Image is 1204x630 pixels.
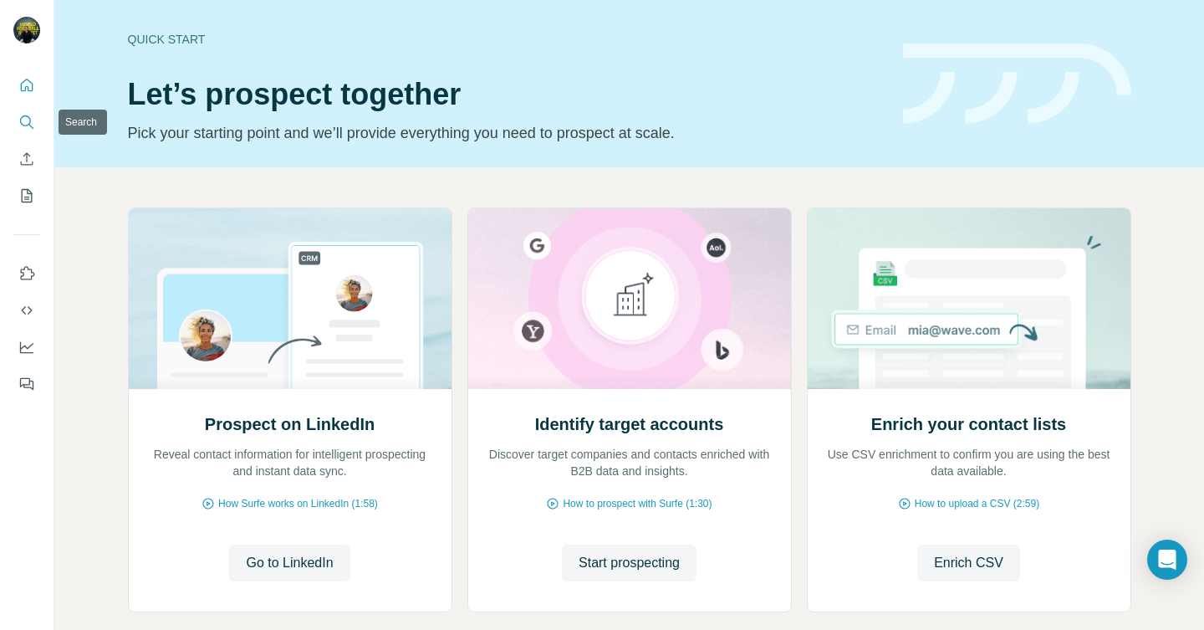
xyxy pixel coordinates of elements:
[13,295,40,325] button: Use Surfe API
[229,545,349,581] button: Go to LinkedIn
[145,446,435,479] p: Reveal contact information for intelligent prospecting and instant data sync.
[205,412,375,436] h2: Prospect on LinkedIn
[13,369,40,399] button: Feedback
[824,446,1114,479] p: Use CSV enrichment to confirm you are using the best data available.
[917,545,1020,581] button: Enrich CSV
[218,496,378,511] span: How Surfe works on LinkedIn (1:58)
[915,496,1039,511] span: How to upload a CSV (2:59)
[13,107,40,137] button: Search
[1147,540,1187,580] div: Open Intercom Messenger
[13,181,40,211] button: My lists
[128,78,883,111] h1: Let’s prospect together
[128,31,883,48] div: Quick start
[563,496,712,511] span: How to prospect with Surfe (1:30)
[579,553,680,573] span: Start prospecting
[485,446,774,479] p: Discover target companies and contacts enriched with B2B data and insights.
[807,208,1131,389] img: Enrich your contact lists
[128,121,883,145] p: Pick your starting point and we’ll provide everything you need to prospect at scale.
[535,412,724,436] h2: Identify target accounts
[562,545,696,581] button: Start prospecting
[13,332,40,362] button: Dashboard
[903,44,1131,125] img: banner
[128,208,452,389] img: Prospect on LinkedIn
[13,144,40,174] button: Enrich CSV
[13,259,40,289] button: Use Surfe on LinkedIn
[13,70,40,100] button: Quick start
[871,412,1066,436] h2: Enrich your contact lists
[467,208,792,389] img: Identify target accounts
[13,17,40,44] img: Avatar
[934,553,1003,573] span: Enrich CSV
[246,553,333,573] span: Go to LinkedIn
